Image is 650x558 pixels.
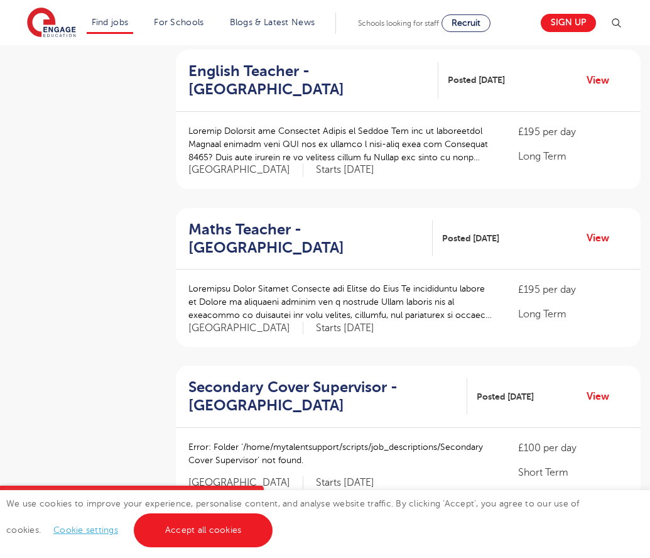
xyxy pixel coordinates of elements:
p: Starts [DATE] [316,476,374,490]
a: View [587,72,619,89]
a: Recruit [441,14,490,32]
p: Error: Folder ‘/home/mytalentsupport/scripts/job_descriptions/Secondary Cover Supervisor’ not found. [188,440,493,467]
a: Blogs & Latest News [230,18,315,27]
h2: Maths Teacher - [GEOGRAPHIC_DATA] [188,221,423,257]
span: [GEOGRAPHIC_DATA] [188,322,303,335]
span: Posted [DATE] [448,74,505,87]
span: Schools looking for staff [358,19,439,28]
span: We use cookies to improve your experience, personalise content, and analyse website traffic. By c... [6,499,580,535]
p: £195 per day [518,282,628,297]
p: Loremip Dolorsit ame Consectet Adipis el Seddoe Tem inc ut laboreetdol Magnaal enimadm veni QUI n... [188,124,493,164]
img: Engage Education [27,8,76,39]
p: Short Term [518,465,628,480]
a: View [587,230,619,246]
a: Sign up [541,14,596,32]
p: Starts [DATE] [316,163,374,177]
span: [GEOGRAPHIC_DATA] [188,476,303,490]
a: View [587,388,619,405]
span: [GEOGRAPHIC_DATA] [188,163,303,177]
a: Secondary Cover Supervisor - [GEOGRAPHIC_DATA] [188,378,467,415]
a: For Schools [154,18,203,27]
span: Recruit [452,18,480,28]
h2: English Teacher - [GEOGRAPHIC_DATA] [188,62,428,99]
p: £195 per day [518,124,628,139]
p: £100 per day [518,440,628,456]
p: Long Term [518,149,628,164]
a: Find jobs [92,18,129,27]
a: Accept all cookies [134,513,273,547]
button: Close [239,486,264,511]
h2: Secondary Cover Supervisor - [GEOGRAPHIC_DATA] [188,378,457,415]
p: Starts [DATE] [316,322,374,335]
a: Maths Teacher - [GEOGRAPHIC_DATA] [188,221,433,257]
span: Posted [DATE] [477,390,534,403]
p: Loremipsu Dolor Sitamet Consecte adi Elitse do Eius Te incididuntu labore et Dolore ma aliquaeni ... [188,282,493,322]
a: English Teacher - [GEOGRAPHIC_DATA] [188,62,438,99]
a: Cookie settings [53,525,118,535]
span: Posted [DATE] [442,232,499,245]
p: Long Term [518,307,628,322]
